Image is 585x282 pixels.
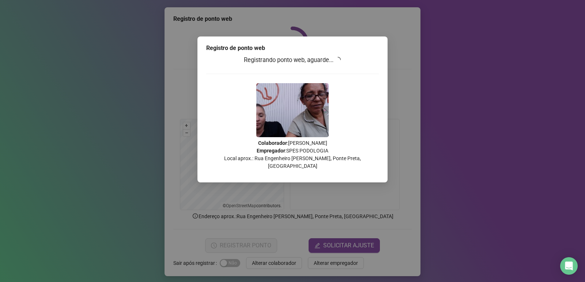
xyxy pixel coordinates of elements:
p: : [PERSON_NAME] : SPES PODOLOGIA Local aprox.: Rua Engenheiro [PERSON_NAME], Ponte Preta, [GEOGRA... [206,139,379,170]
h3: Registrando ponto web, aguarde... [206,55,379,65]
span: loading [335,57,341,63]
div: Registro de ponto web [206,44,379,53]
strong: Colaborador [258,140,287,146]
img: 2Q== [256,83,329,137]
div: Open Intercom Messenger [560,257,578,275]
strong: Empregador [257,148,285,154]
